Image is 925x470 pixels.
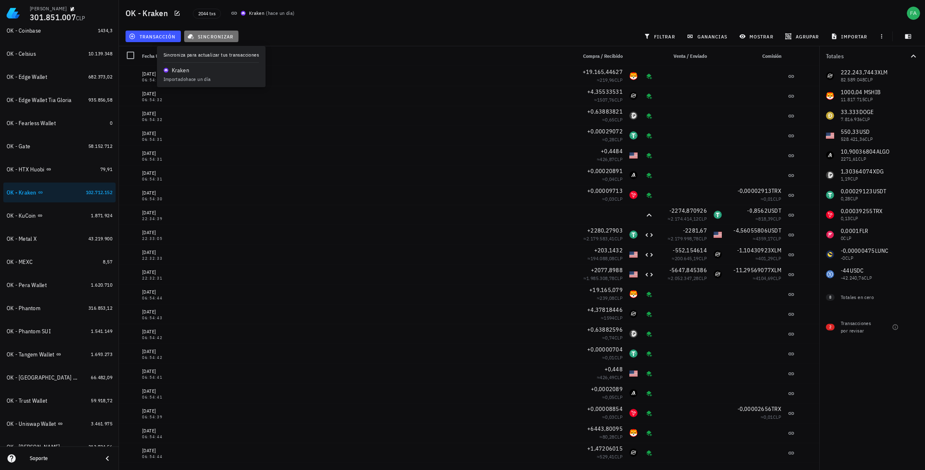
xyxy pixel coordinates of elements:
span: ≈ [597,453,623,460]
a: OK - Phantom SUI 1.541.149 [3,321,116,341]
button: importar [827,31,873,42]
button: mostrar [736,31,778,42]
span: XLM [771,266,781,274]
span: 79,91 [100,166,112,172]
div: [DATE] [142,308,168,316]
span: Fecha UTC [142,53,164,59]
div: 06:54:42 [142,356,168,360]
span: agrupar [787,33,819,40]
div: 06:54:31 [142,177,168,181]
span: 0,65 [605,116,614,123]
span: +4,35533531 [587,88,623,95]
div: SHIB-icon [629,429,638,437]
span: CLP [773,275,781,281]
span: 4104,69 [756,275,773,281]
div: [DATE] [142,248,168,256]
span: ≈ [602,196,623,202]
span: +19.165,44627 [583,68,623,76]
span: CLP [614,77,623,83]
div: 06:54:44 [142,296,168,300]
div: TRX-icon [629,191,638,199]
a: OK - Metal X 43.219.900 [3,229,116,249]
span: CLP [614,394,623,400]
span: 4359,17 [756,235,773,242]
span: CLP [76,14,85,22]
span: 0,05 [605,394,614,400]
div: 22:32:33 [142,256,168,261]
span: +19.165,079 [589,286,623,294]
span: ≈ [753,235,781,242]
span: 8 [829,294,831,301]
span: CLP [614,295,623,301]
div: OK - MEXC [7,259,33,266]
span: +0,00029072 [587,128,623,135]
div: XLM-icon [629,449,638,457]
div: Transacciones por revisar [841,320,875,335]
span: USDT [768,207,781,214]
span: CLP [614,136,623,142]
button: filtrar [640,31,680,42]
div: 06:54:32 [142,98,168,102]
button: Totales [819,46,925,66]
div: 06:54:31 [142,138,168,142]
button: agrupar [782,31,824,42]
span: CLP [614,414,623,420]
span: -2281,67 [683,227,707,234]
span: +6443,80095 [587,425,623,432]
span: mostrar [741,33,773,40]
a: OK - Kraken 102.712.152 [3,183,116,202]
div: XDG-icon [629,112,638,120]
a: OK - Coinbase 1434,3 [3,21,116,40]
div: TRX-icon [629,409,638,417]
span: CLP [614,335,623,341]
span: XLM [771,247,781,254]
span: +0,00000704 [587,346,623,353]
div: USDT-icon [629,230,638,239]
span: 316.853,12 [88,305,112,311]
span: 0,01 [605,354,614,361]
span: +0,4484 [601,147,623,155]
div: [DATE] [142,228,168,237]
span: 10.139.348 [88,50,112,57]
span: 313.724,56 [88,444,112,450]
div: [DATE] [142,169,168,177]
span: 0 [110,120,112,126]
div: USDT-icon [629,131,638,140]
span: +2077,8988 [591,266,623,274]
span: transacción [130,33,176,40]
span: Compra / Recibido [583,53,623,59]
div: Totales [826,53,908,59]
span: -0,00002656 [738,405,772,413]
a: OK - KuCoin 1.871.924 [3,206,116,226]
a: OK - [GEOGRAPHIC_DATA] Wallet 66.482,09 [3,368,116,387]
div: 22:34:39 [142,217,168,221]
span: 2.174.414,12 [671,216,699,222]
span: CLP [773,255,781,261]
a: OK - Pera Wallet 1.620.710 [3,275,116,295]
div: 06:54:42 [142,336,168,340]
span: +0,00008854 [587,405,623,413]
div: OK - Uniswap Wallet [7,420,56,427]
div: 06:54:30 [142,197,168,201]
a: OK - HTX Huobi 79,91 [3,159,116,179]
span: ≈ [597,156,623,162]
img: krakenfx [241,11,246,16]
span: CLP [699,255,707,261]
span: CLP [614,374,623,380]
div: ALGO-icon [629,171,638,179]
div: 06:54:44 [142,435,168,439]
span: ≈ [761,196,781,202]
div: Venta / Enviado [657,46,710,66]
span: CLP [614,196,623,202]
span: Venta / Enviado [674,53,707,59]
span: -4,56055806 [733,227,768,234]
div: [DATE] [142,109,168,118]
span: CLP [614,97,623,103]
a: OK - Edge Wallet Tia Gloria 935.856,58 [3,90,116,110]
span: hace un día [268,10,293,16]
span: 1.541.149 [91,328,112,334]
div: OK - Edge Wallet Tia Gloria [7,97,72,104]
span: 2.179.998,78 [671,235,699,242]
span: CLP [614,434,623,440]
span: -0,8562 [747,207,768,214]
